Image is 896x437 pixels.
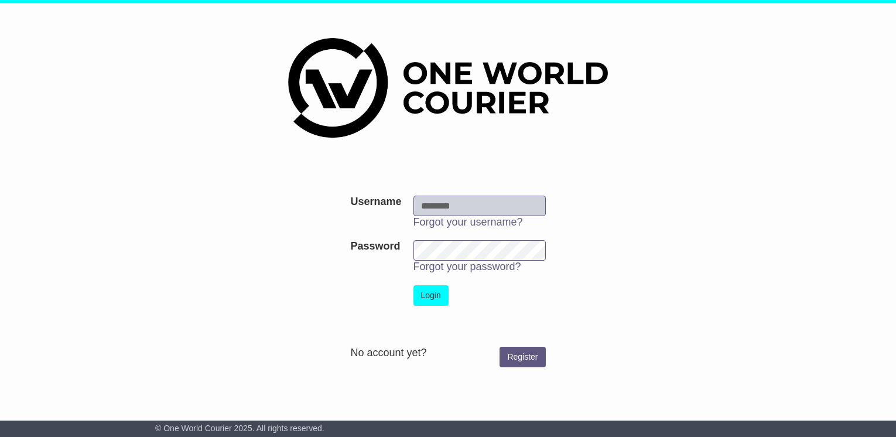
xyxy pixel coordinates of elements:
[413,261,521,272] a: Forgot your password?
[350,240,400,253] label: Password
[350,347,545,360] div: No account yet?
[155,424,324,433] span: © One World Courier 2025. All rights reserved.
[288,38,608,138] img: One World
[350,196,401,209] label: Username
[413,285,449,306] button: Login
[413,216,523,228] a: Forgot your username?
[500,347,545,367] a: Register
